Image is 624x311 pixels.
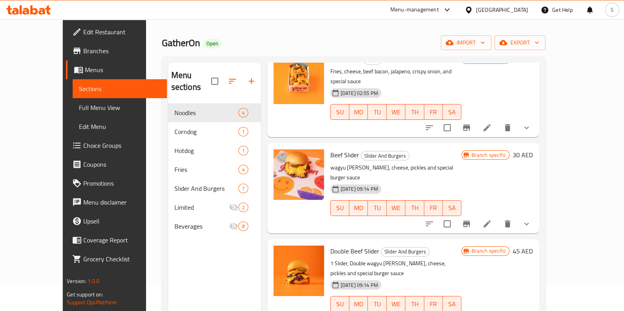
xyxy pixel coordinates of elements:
span: Promotions [83,179,161,188]
div: Beverages8 [168,217,261,236]
button: sort-choices [420,118,439,137]
button: export [495,35,545,50]
span: Beverages [174,222,229,231]
div: Hotdog1 [168,141,261,160]
button: SU [330,200,349,216]
span: Full Menu View [79,103,161,112]
div: Open [203,39,221,48]
a: Grocery Checklist [66,250,167,268]
span: 7 [239,185,248,192]
div: Hotdog [174,146,238,155]
span: GatherOn [162,34,200,52]
button: MO [349,104,368,120]
span: S [611,6,614,14]
div: items [238,184,248,193]
span: Select to update [439,119,455,136]
img: Messy Fries [274,54,324,104]
a: Branches [66,41,167,60]
button: show more [517,118,536,137]
span: Fries [174,165,238,174]
span: Grocery Checklist [83,254,161,264]
div: items [238,146,248,155]
h6: 30 AED [513,149,533,160]
button: WE [387,200,405,216]
h6: 30 AED [513,54,533,65]
span: TU [371,202,383,214]
span: Upsell [83,216,161,226]
p: Fries, cheese, beef bacon, jalapeno, crispy onion, and special sauce [330,67,462,86]
a: Coupons [66,155,167,174]
a: Edit Menu [73,117,167,136]
span: MO [352,106,365,118]
svg: Show Choices [522,219,531,229]
span: SU [334,202,346,214]
img: Beef Slider [274,149,324,200]
span: Version: [67,276,86,286]
span: Edit Restaurant [83,27,161,37]
a: Edit Restaurant [66,22,167,41]
div: Noodles [174,108,238,117]
span: [DATE] 09:14 PM [337,281,381,289]
span: 4 [239,166,248,173]
div: Slider And Burgers [361,151,409,160]
span: FR [427,106,440,118]
span: WE [390,106,402,118]
span: Select to update [439,216,455,232]
button: FR [424,200,443,216]
span: import [447,38,485,48]
span: Open [203,40,221,47]
h2: Menu sections [171,69,211,93]
span: SA [446,298,458,310]
a: Edit menu item [482,123,492,132]
button: show more [517,214,536,233]
span: Branches [83,46,161,56]
svg: Inactive section [229,203,238,212]
span: Branch specific [468,151,509,159]
button: sort-choices [420,214,439,233]
div: [GEOGRAPHIC_DATA] [476,6,528,14]
span: Limited [174,203,229,212]
button: TH [405,104,424,120]
span: export [501,38,539,48]
a: Support.OpsPlatform [67,297,117,307]
button: TU [368,200,386,216]
button: Add section [242,72,261,91]
span: Sort sections [223,72,242,91]
button: FR [424,104,443,120]
span: Menu disclaimer [83,197,161,207]
div: items [238,108,248,117]
div: Corndog [174,127,238,136]
span: Select all sections [206,73,223,89]
span: Sections [79,84,161,93]
button: Branch-specific-item [457,118,476,137]
span: Choice Groups [83,141,161,150]
p: wagyu [PERSON_NAME], cheese, pickles and special burger sauce [330,163,462,183]
span: 1.0.0 [88,276,100,286]
button: SA [443,200,461,216]
button: delete [498,118,517,137]
span: Menus [85,65,161,74]
span: WE [390,298,402,310]
div: items [238,203,248,212]
div: items [238,165,248,174]
span: SA [446,202,458,214]
a: Choice Groups [66,136,167,155]
div: Noodles4 [168,103,261,122]
span: Branch specific [468,247,509,255]
button: TH [405,200,424,216]
a: Promotions [66,174,167,193]
span: SU [334,298,346,310]
span: [DATE] 09:14 PM [337,185,381,193]
span: Slider And Burgers [381,247,429,256]
a: Menus [66,60,167,79]
span: SA [446,106,458,118]
span: FR [427,298,440,310]
h6: 45 AED [513,246,533,257]
span: FR [427,202,440,214]
svg: Show Choices [522,123,531,132]
div: Slider And Burgers [174,184,238,193]
button: SA [443,104,461,120]
span: 1 [239,128,248,136]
